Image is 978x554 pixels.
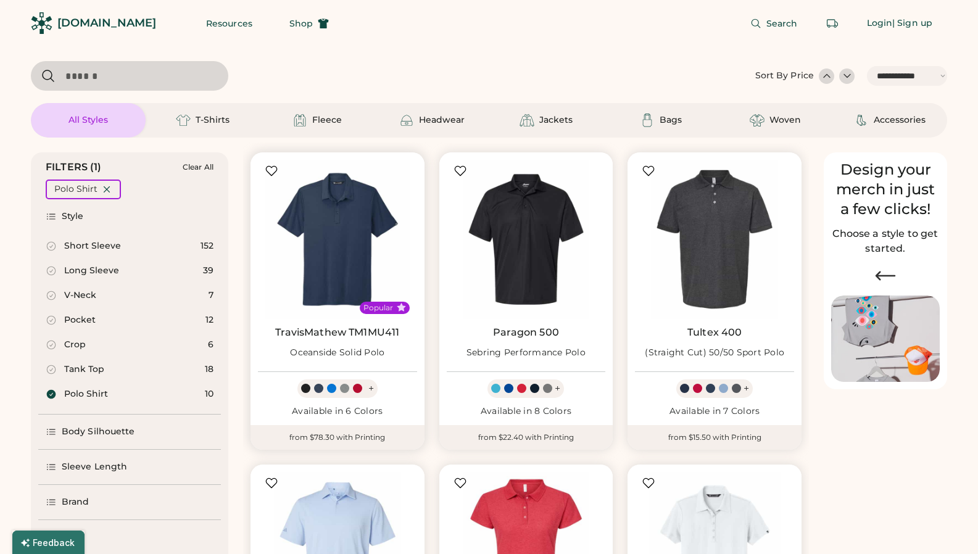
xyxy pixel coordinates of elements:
[466,347,586,359] div: Sebring Performance Polo
[766,19,798,28] span: Search
[874,114,926,126] div: Accessories
[687,326,742,339] a: Tultex 400
[176,113,191,128] img: T-Shirts Icon
[919,498,972,552] iframe: Front Chat
[64,339,86,351] div: Crop
[31,12,52,34] img: Rendered Logo - Screens
[208,339,213,351] div: 6
[635,405,794,418] div: Available in 7 Colors
[854,113,869,128] img: Accessories Icon
[275,11,344,36] button: Shop
[64,240,121,252] div: Short Sleeve
[892,17,932,30] div: | Sign up
[62,496,89,508] div: Brand
[831,296,940,382] img: Image of Lisa Congdon Eye Print on T-Shirt and Hat
[275,326,399,339] a: TravisMathew TM1MU411
[62,426,135,438] div: Body Silhouette
[397,303,406,312] button: Popular Style
[744,382,749,395] div: +
[399,113,414,128] img: Headwear Icon
[831,226,940,256] h2: Choose a style to get started.
[439,425,613,450] div: from $22.40 with Printing
[62,210,84,223] div: Style
[312,114,342,126] div: Fleece
[493,326,559,339] a: Paragon 500
[755,70,814,82] div: Sort By Price
[183,163,213,172] div: Clear All
[64,265,119,277] div: Long Sleeve
[292,113,307,128] img: Fleece Icon
[289,19,313,28] span: Shop
[57,15,156,31] div: [DOMAIN_NAME]
[363,303,393,313] div: Popular
[205,388,213,400] div: 10
[640,113,655,128] img: Bags Icon
[68,114,108,126] div: All Styles
[46,160,102,175] div: FILTERS (1)
[205,363,213,376] div: 18
[820,11,845,36] button: Retrieve an order
[64,388,108,400] div: Polo Shirt
[251,425,425,450] div: from $78.30 with Printing
[736,11,813,36] button: Search
[258,160,417,319] img: TravisMathew TM1MU411 Oceanside Solid Polo
[447,160,606,319] img: Paragon 500 Sebring Performance Polo
[520,113,534,128] img: Jackets Icon
[555,382,560,395] div: +
[867,17,893,30] div: Login
[419,114,465,126] div: Headwear
[64,314,96,326] div: Pocket
[660,114,682,126] div: Bags
[196,114,230,126] div: T-Shirts
[750,113,765,128] img: Woven Icon
[258,405,417,418] div: Available in 6 Colors
[64,363,104,376] div: Tank Top
[645,347,784,359] div: (Straight Cut) 50/50 Sport Polo
[635,160,794,319] img: Tultex 400 (Straight Cut) 50/50 Sport Polo
[539,114,573,126] div: Jackets
[769,114,801,126] div: Woven
[290,347,384,359] div: Oceanside Solid Polo
[62,461,127,473] div: Sleeve Length
[64,289,96,302] div: V-Neck
[209,289,213,302] div: 7
[191,11,267,36] button: Resources
[447,405,606,418] div: Available in 8 Colors
[628,425,802,450] div: from $15.50 with Printing
[54,183,97,196] div: Polo Shirt
[831,160,940,219] div: Design your merch in just a few clicks!
[205,314,213,326] div: 12
[368,382,374,395] div: +
[201,240,213,252] div: 152
[203,265,213,277] div: 39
